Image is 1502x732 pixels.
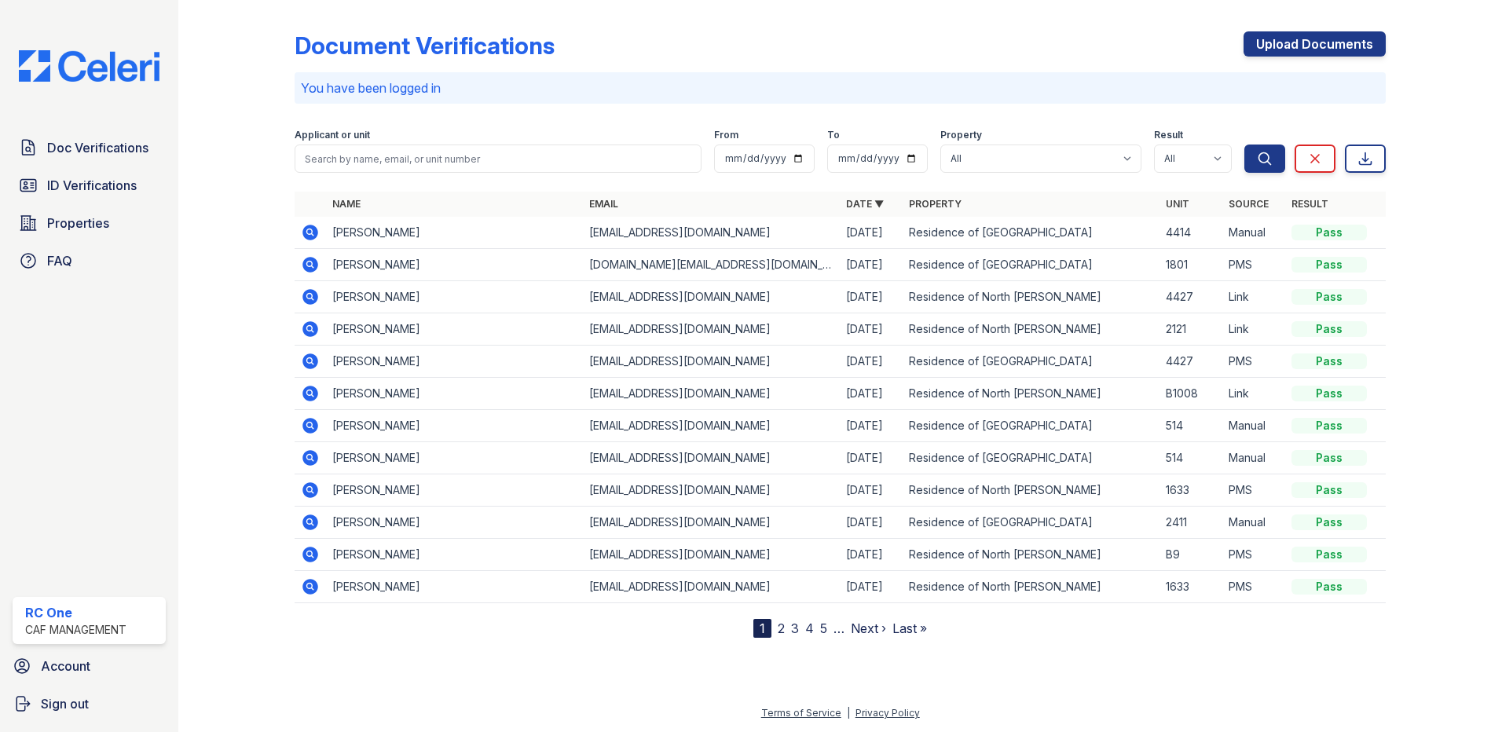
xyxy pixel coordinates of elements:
td: [EMAIL_ADDRESS][DOMAIN_NAME] [583,474,840,507]
td: [PERSON_NAME] [326,217,583,249]
label: From [714,129,738,141]
td: [PERSON_NAME] [326,313,583,346]
td: [DATE] [840,571,903,603]
td: [DATE] [840,217,903,249]
td: [PERSON_NAME] [326,346,583,378]
span: … [833,619,844,638]
span: FAQ [47,251,72,270]
td: 4427 [1159,281,1222,313]
td: [PERSON_NAME] [326,474,583,507]
a: 3 [791,620,799,636]
td: Link [1222,281,1285,313]
a: Next › [851,620,886,636]
td: [EMAIL_ADDRESS][DOMAIN_NAME] [583,539,840,571]
div: Pass [1291,514,1367,530]
td: [EMAIL_ADDRESS][DOMAIN_NAME] [583,346,840,378]
td: PMS [1222,571,1285,603]
td: [DATE] [840,378,903,410]
a: Date ▼ [846,198,884,210]
td: PMS [1222,539,1285,571]
td: PMS [1222,249,1285,281]
div: CAF Management [25,622,126,638]
td: PMS [1222,346,1285,378]
td: [DATE] [840,474,903,507]
a: Result [1291,198,1328,210]
td: 2411 [1159,507,1222,539]
td: Link [1222,313,1285,346]
td: [PERSON_NAME] [326,249,583,281]
div: Pass [1291,579,1367,595]
a: 2 [778,620,785,636]
td: B9 [1159,539,1222,571]
a: Privacy Policy [855,707,920,719]
td: [DATE] [840,313,903,346]
td: [EMAIL_ADDRESS][DOMAIN_NAME] [583,410,840,442]
td: Residence of [GEOGRAPHIC_DATA] [903,249,1159,281]
td: [DATE] [840,346,903,378]
a: Source [1229,198,1269,210]
td: Residence of North [PERSON_NAME] [903,539,1159,571]
td: Residence of North [PERSON_NAME] [903,571,1159,603]
label: Result [1154,129,1183,141]
td: Residence of North [PERSON_NAME] [903,378,1159,410]
div: Document Verifications [295,31,555,60]
td: [EMAIL_ADDRESS][DOMAIN_NAME] [583,507,840,539]
a: Sign out [6,688,172,719]
td: 4414 [1159,217,1222,249]
td: [EMAIL_ADDRESS][DOMAIN_NAME] [583,217,840,249]
a: Terms of Service [761,707,841,719]
td: [DOMAIN_NAME][EMAIL_ADDRESS][DOMAIN_NAME] [583,249,840,281]
td: [PERSON_NAME] [326,539,583,571]
td: Residence of North [PERSON_NAME] [903,474,1159,507]
td: [PERSON_NAME] [326,378,583,410]
label: Applicant or unit [295,129,370,141]
td: [EMAIL_ADDRESS][DOMAIN_NAME] [583,281,840,313]
p: You have been logged in [301,79,1379,97]
div: Pass [1291,482,1367,498]
td: [DATE] [840,410,903,442]
td: Link [1222,378,1285,410]
div: Pass [1291,289,1367,305]
a: Email [589,198,618,210]
td: Residence of [GEOGRAPHIC_DATA] [903,217,1159,249]
a: 4 [805,620,814,636]
span: Doc Verifications [47,138,148,157]
td: 514 [1159,410,1222,442]
td: [PERSON_NAME] [326,507,583,539]
td: [DATE] [840,539,903,571]
td: 1633 [1159,474,1222,507]
div: Pass [1291,225,1367,240]
a: Name [332,198,361,210]
div: Pass [1291,547,1367,562]
td: Residence of North [PERSON_NAME] [903,313,1159,346]
td: Residence of [GEOGRAPHIC_DATA] [903,346,1159,378]
span: ID Verifications [47,176,137,195]
td: [EMAIL_ADDRESS][DOMAIN_NAME] [583,442,840,474]
td: [PERSON_NAME] [326,281,583,313]
div: Pass [1291,353,1367,369]
div: Pass [1291,450,1367,466]
td: Residence of North [PERSON_NAME] [903,281,1159,313]
a: Doc Verifications [13,132,166,163]
a: Account [6,650,172,682]
td: [DATE] [840,281,903,313]
span: Sign out [41,694,89,713]
label: Property [940,129,982,141]
a: 5 [820,620,827,636]
a: FAQ [13,245,166,276]
td: Manual [1222,410,1285,442]
td: Manual [1222,217,1285,249]
div: 1 [753,619,771,638]
img: CE_Logo_Blue-a8612792a0a2168367f1c8372b55b34899dd931a85d93a1a3d3e32e68fde9ad4.png [6,50,172,82]
td: PMS [1222,474,1285,507]
div: | [847,707,850,719]
a: Properties [13,207,166,239]
a: Property [909,198,962,210]
td: [EMAIL_ADDRESS][DOMAIN_NAME] [583,571,840,603]
div: Pass [1291,386,1367,401]
td: [DATE] [840,507,903,539]
td: Manual [1222,507,1285,539]
td: 2121 [1159,313,1222,346]
div: RC One [25,603,126,622]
